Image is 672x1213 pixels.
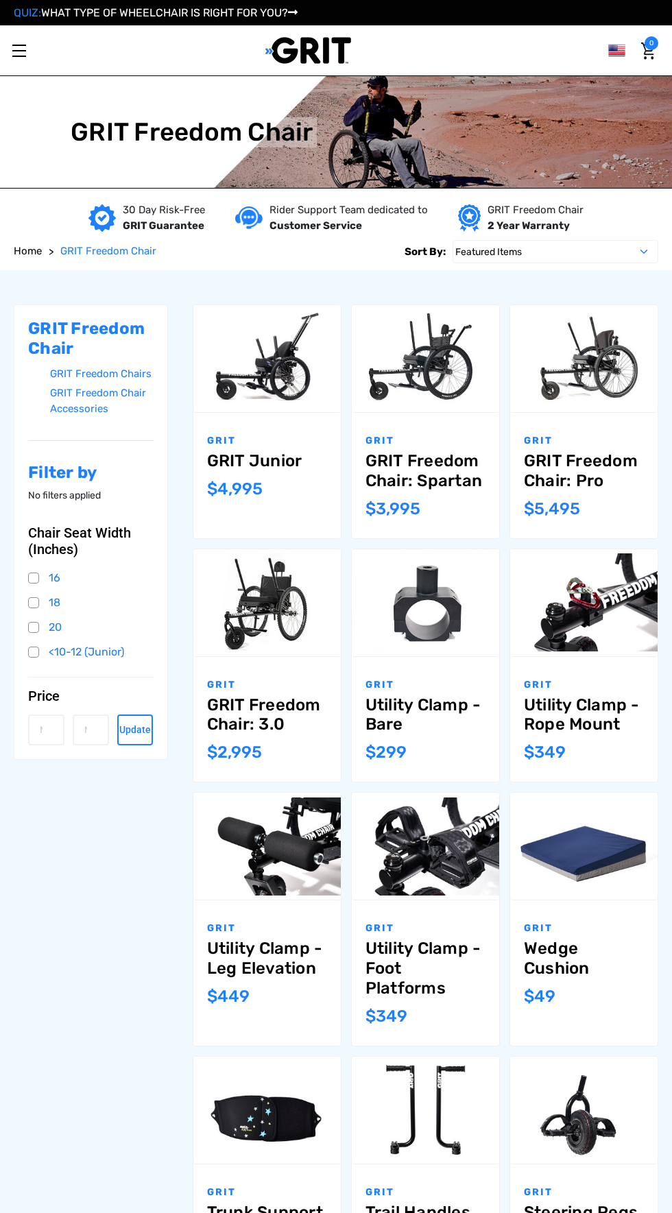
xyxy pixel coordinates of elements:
a: Wedge Cushion,$49.00 [524,939,644,978]
span: $349 [365,1007,407,1026]
span: $449 [207,987,250,1006]
p: GRIT [365,677,485,692]
span: $5,495 [524,499,580,518]
a: GRIT Freedom Chair: Pro,$5,495.00 [524,451,644,491]
a: Utility Clamp - Rope Mount,$349.00 [524,695,644,735]
a: <10-12 (Junior) [28,642,154,662]
a: GRIT Freedom Chair Accessories [50,383,154,418]
p: Rider Support Team dedicated to [269,202,428,218]
span: Price [28,688,60,704]
img: GRIT Freedom Chair Pro: the Pro model shown including contoured Invacare Matrx seatback, Spinergy... [510,309,658,407]
a: Home [14,243,42,259]
h1: GRIT Freedom Chair [71,117,313,147]
img: GRIT Freedom Chair: Spartan [352,309,499,407]
button: Chair Seat Width (Inches) [28,525,154,557]
span: $299 [365,743,407,762]
button: Update [117,714,154,745]
span: GRIT Freedom Chair [60,245,156,257]
p: 30 Day Risk-Free [123,202,205,218]
img: GRIT Steering Pegs: pair of foot rests attached to front mountainboard caster wheel of GRIT Freed... [510,1061,658,1159]
input: Max. [73,714,109,745]
strong: Customer Service [269,219,362,232]
img: GRIT Guarantee [88,204,116,232]
img: Customer service [235,206,263,229]
a: Trunk Support Band (GRIT Jr. Only),$199.00 [193,1057,341,1164]
a: 20 [28,617,154,638]
button: Price [28,688,154,704]
a: Wedge Cushion,$49.00 [510,793,658,900]
p: GRIT [524,433,644,448]
p: GRIT [207,921,327,935]
span: QUIZ: [14,6,41,19]
img: Year warranty [458,204,481,232]
img: Utility Clamp - Leg Elevation [193,797,341,896]
a: GRIT Junior,$4,995.00 [207,451,327,471]
a: GRIT Freedom Chair: Spartan,$3,995.00 [365,451,485,491]
span: Toggle menu [12,50,26,51]
strong: GRIT Guarantee [123,219,204,232]
h2: GRIT Freedom Chair [28,319,154,359]
a: Trail Handles (Pair),$399.00 [352,1057,499,1164]
p: GRIT [524,1185,644,1199]
p: GRIT [365,921,485,935]
a: Utility Clamp - Rope Mount,$349.00 [510,549,658,656]
a: GRIT Freedom Chair: Spartan,$3,995.00 [352,305,499,412]
p: No filters applied [28,488,154,503]
input: Min. [28,714,64,745]
img: GRIT Wedge Cushion: foam wheelchair cushion for positioning and comfort shown in 18/"20 width wit... [510,797,658,896]
a: GRIT Freedom Chair: 3.0,$2,995.00 [207,695,327,735]
img: Utility Clamp - Bare [352,553,499,651]
img: GRIT Trail Handles: pair of steel push handles with bike grips for use with GRIT Freedom Chair ou... [352,1061,499,1159]
a: Utility Clamp - Bare,$299.00 [365,695,485,735]
p: GRIT Freedom Chair [488,202,584,218]
p: GRIT [365,433,485,448]
img: GRIT Freedom Chair: 3.0 [193,553,341,651]
a: GRIT Freedom Chair [60,243,156,259]
p: GRIT [207,1185,327,1199]
span: $349 [524,743,566,762]
a: 16 [28,568,154,588]
span: $3,995 [365,499,420,518]
a: Cart with 0 items [638,36,658,65]
a: GRIT Freedom Chairs [50,364,154,384]
a: Utility Clamp - Bare,$299.00 [352,549,499,656]
img: GRIT Trunk Support Band: neoprene wide band accessory for GRIT Junior that wraps around child’s t... [193,1061,341,1159]
span: Chair Seat Width (Inches) [28,525,143,557]
span: $2,995 [207,743,262,762]
img: GRIT Junior: GRIT Freedom Chair all terrain wheelchair engineered specifically for kids [193,309,341,407]
span: Home [14,245,42,257]
a: GRIT Freedom Chair: Pro,$5,495.00 [510,305,658,412]
a: Utility Clamp - Foot Platforms,$349.00 [352,793,499,900]
a: Utility Clamp - Leg Elevation,$449.00 [193,793,341,900]
span: 0 [645,36,658,50]
img: Utility Clamp - Foot Platforms [352,797,499,896]
p: GRIT [524,677,644,692]
p: GRIT [365,1185,485,1199]
strong: 2 Year Warranty [488,219,570,232]
a: QUIZ:WHAT TYPE OF WHEELCHAIR IS RIGHT FOR YOU? [14,6,298,19]
a: GRIT Freedom Chair: 3.0,$2,995.00 [193,549,341,656]
a: GRIT Junior,$4,995.00 [193,305,341,412]
a: Utility Clamp - Foot Platforms,$349.00 [365,939,485,998]
img: Utility Clamp - Rope Mount [510,553,658,651]
a: Steering Pegs (Pair),$249.00 [510,1057,658,1164]
h2: Filter by [28,463,154,483]
a: 18 [28,592,154,613]
span: $4,995 [207,479,263,499]
span: $49 [524,987,555,1006]
img: us.png [608,42,625,59]
label: Sort By: [405,240,446,263]
p: GRIT [207,433,327,448]
p: GRIT [524,921,644,935]
img: GRIT All-Terrain Wheelchair and Mobility Equipment [265,36,351,64]
a: Utility Clamp - Leg Elevation,$449.00 [207,939,327,978]
img: Cart [641,43,655,60]
p: GRIT [207,677,327,692]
